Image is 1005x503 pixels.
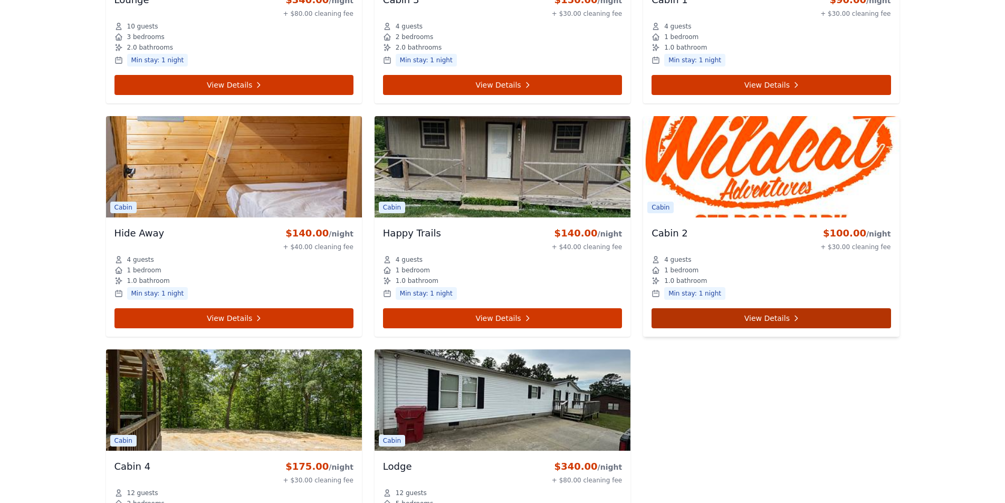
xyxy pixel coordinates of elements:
[652,75,891,95] a: View Details
[106,349,362,451] img: Cabin 4
[396,277,438,285] span: 1.0 bathroom
[127,33,165,41] span: 3 bedrooms
[127,287,188,300] span: Min stay: 1 night
[383,226,441,241] h3: Happy Trails
[283,459,353,474] div: $175.00
[283,243,353,251] div: + $40.00 cleaning fee
[820,243,891,251] div: + $30.00 cleaning fee
[383,75,622,95] a: View Details
[396,22,423,31] span: 4 guests
[379,202,405,213] span: Cabin
[383,308,622,328] a: View Details
[375,116,630,217] img: Happy Trails
[598,230,623,238] span: /night
[106,116,362,217] img: Hide Away
[664,255,691,264] span: 4 guests
[114,75,353,95] a: View Details
[110,202,137,213] span: Cabin
[127,266,161,274] span: 1 bedroom
[652,226,688,241] h3: Cabin 2
[383,459,412,474] h3: Lodge
[396,266,430,274] span: 1 bedroom
[664,54,725,67] span: Min stay: 1 night
[396,489,427,497] span: 12 guests
[598,463,623,471] span: /night
[114,308,353,328] a: View Details
[552,243,622,251] div: + $40.00 cleaning fee
[396,43,442,52] span: 2.0 bathrooms
[110,435,137,447] span: Cabin
[866,230,891,238] span: /night
[329,230,353,238] span: /night
[664,22,691,31] span: 4 guests
[664,287,725,300] span: Min stay: 1 night
[552,476,622,485] div: + $80.00 cleaning fee
[283,476,353,485] div: + $30.00 cleaning fee
[552,10,622,18] div: + $30.00 cleaning fee
[396,287,457,300] span: Min stay: 1 night
[127,489,158,497] span: 12 guests
[396,54,457,67] span: Min stay: 1 night
[375,349,630,451] img: Lodge
[329,463,353,471] span: /night
[127,255,154,264] span: 4 guests
[379,435,405,447] span: Cabin
[647,202,674,213] span: Cabin
[664,33,698,41] span: 1 bedroom
[643,116,899,217] img: Cabin 2
[652,308,891,328] a: View Details
[552,459,622,474] div: $340.00
[127,54,188,67] span: Min stay: 1 night
[664,266,698,274] span: 1 bedroom
[114,459,151,474] h3: Cabin 4
[114,226,165,241] h3: Hide Away
[396,33,433,41] span: 2 bedrooms
[820,226,891,241] div: $100.00
[664,277,707,285] span: 1.0 bathroom
[664,43,707,52] span: 1.0 bathroom
[283,10,353,18] div: + $80.00 cleaning fee
[820,10,891,18] div: + $30.00 cleaning fee
[127,277,170,285] span: 1.0 bathroom
[127,22,158,31] span: 10 guests
[552,226,622,241] div: $140.00
[396,255,423,264] span: 4 guests
[127,43,173,52] span: 2.0 bathrooms
[283,226,353,241] div: $140.00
